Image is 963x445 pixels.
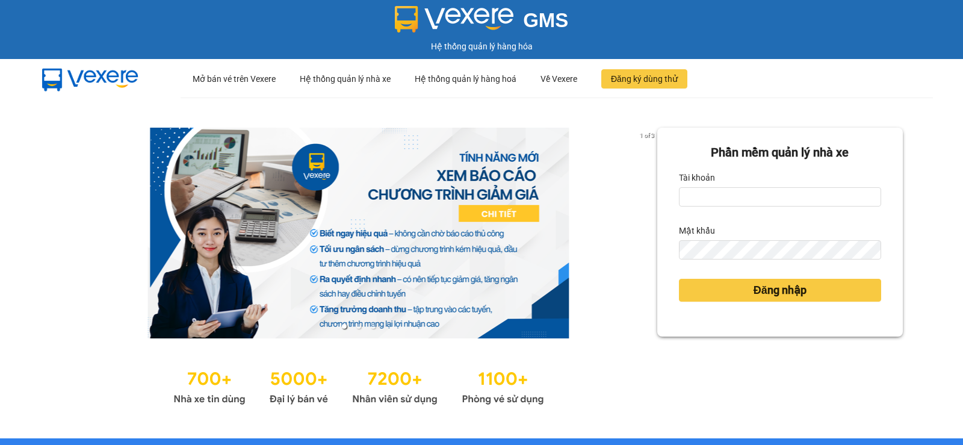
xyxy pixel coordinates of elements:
li: slide item 1 [342,324,347,329]
button: previous slide / item [60,128,77,338]
div: Phần mềm quản lý nhà xe [679,143,881,162]
div: Hệ thống quản lý nhà xe [300,60,391,98]
img: Statistics.png [173,363,544,408]
div: Hệ thống quản lý hàng hóa [3,40,960,53]
button: Đăng nhập [679,279,881,302]
span: Đăng nhập [754,282,807,299]
div: Hệ thống quản lý hàng hoá [415,60,516,98]
div: Về Vexere [540,60,577,98]
img: logo 2 [395,6,514,33]
span: GMS [523,9,568,31]
a: GMS [395,18,569,28]
input: Mật khẩu [679,240,881,260]
img: mbUUG5Q.png [30,59,150,99]
button: Đăng ký dùng thử [601,69,687,89]
li: slide item 3 [371,324,376,329]
div: Mở bán vé trên Vexere [193,60,276,98]
input: Tài khoản [679,187,881,207]
label: Mật khẩu [679,221,715,240]
button: next slide / item [640,128,657,338]
li: slide item 2 [356,324,361,329]
label: Tài khoản [679,168,715,187]
span: Đăng ký dùng thử [611,72,678,86]
p: 1 of 3 [636,128,657,143]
